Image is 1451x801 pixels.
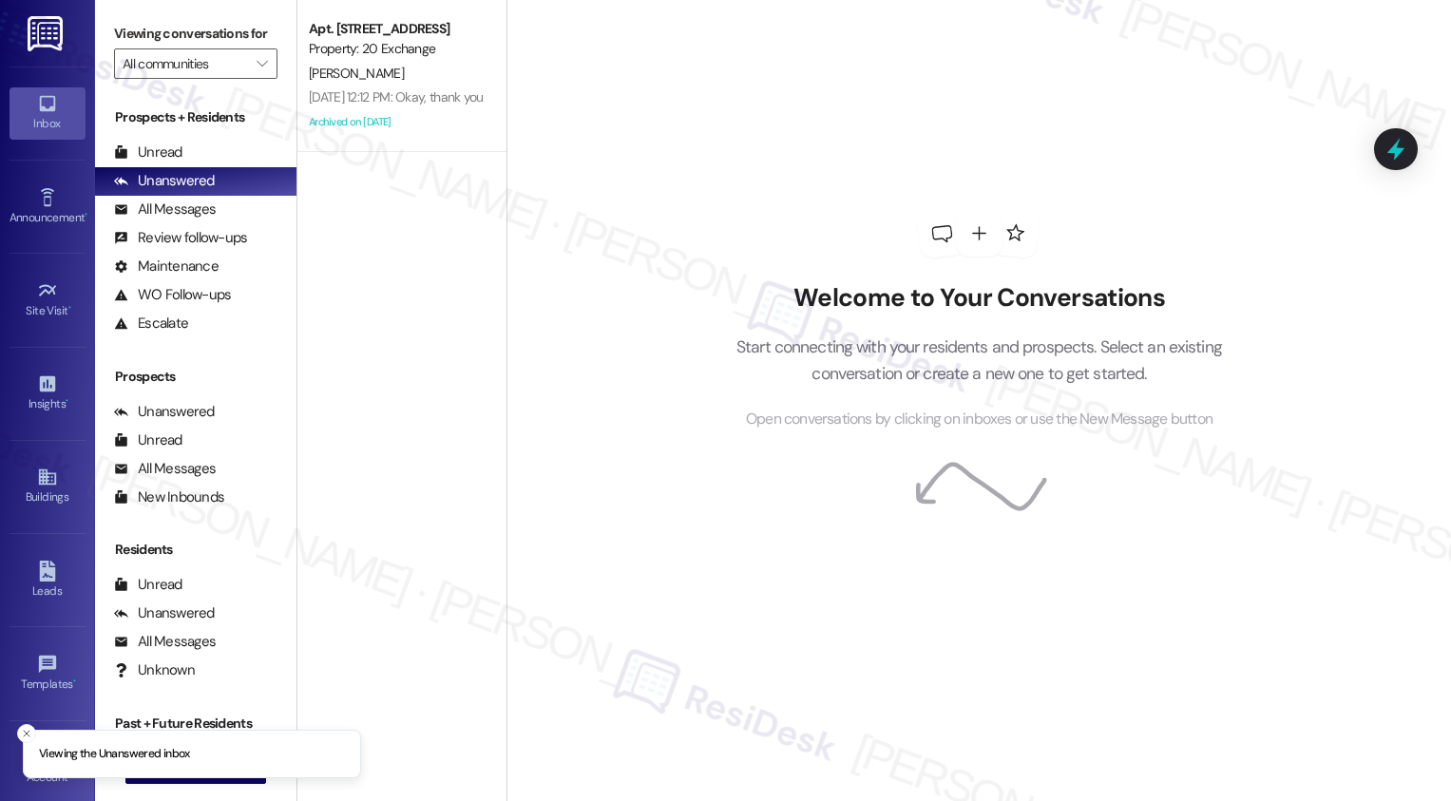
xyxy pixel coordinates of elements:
div: Unknown [114,660,195,680]
p: Viewing the Unanswered inbox [39,746,190,763]
div: Unread [114,575,182,595]
div: Maintenance [114,257,219,277]
input: All communities [123,48,247,79]
img: ResiDesk Logo [28,16,67,51]
div: Unread [114,430,182,450]
span: • [73,675,76,688]
div: New Inbounds [114,487,224,507]
p: Start connecting with your residents and prospects. Select an existing conversation or create a n... [707,334,1251,388]
div: Past + Future Residents [95,714,296,734]
div: Unanswered [114,402,215,422]
div: Prospects + Residents [95,107,296,127]
span: • [68,301,71,315]
a: Leads [10,555,86,606]
div: Escalate [114,314,188,334]
div: Residents [95,540,296,560]
a: Inbox [10,87,86,139]
div: [DATE] 12:12 PM: Okay, thank you [309,88,484,105]
div: All Messages [114,459,216,479]
div: Apt. [STREET_ADDRESS] [309,19,485,39]
a: Buildings [10,461,86,512]
span: Open conversations by clicking on inboxes or use the New Message button [746,408,1212,431]
div: All Messages [114,200,216,219]
a: Insights • [10,368,86,419]
button: Close toast [17,724,36,743]
div: Unread [114,143,182,162]
i:  [257,56,267,71]
div: Prospects [95,367,296,387]
span: • [66,394,68,408]
a: Site Visit • [10,275,86,326]
label: Viewing conversations for [114,19,277,48]
div: Unanswered [114,171,215,191]
span: [PERSON_NAME] [309,65,404,82]
div: Review follow-ups [114,228,247,248]
div: Property: 20 Exchange [309,39,485,59]
div: All Messages [114,632,216,652]
span: • [85,208,87,221]
h2: Welcome to Your Conversations [707,283,1251,314]
div: WO Follow-ups [114,285,231,305]
div: Archived on [DATE] [307,110,487,134]
a: Account [10,741,86,792]
a: Templates • [10,648,86,699]
div: Unanswered [114,603,215,623]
